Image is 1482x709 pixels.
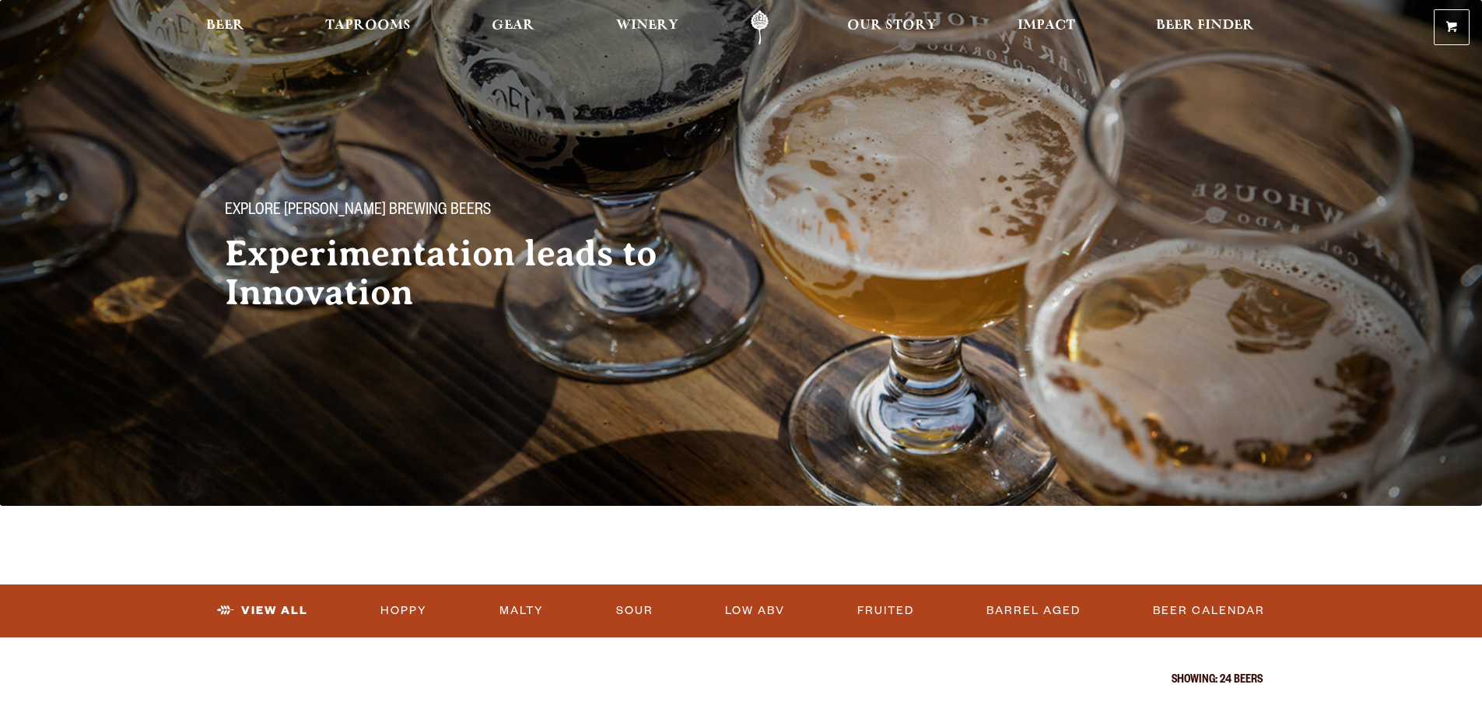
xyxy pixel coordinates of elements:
[610,593,660,629] a: Sour
[206,19,244,32] span: Beer
[1018,19,1075,32] span: Impact
[1146,10,1264,45] a: Beer Finder
[616,19,678,32] span: Winery
[225,234,710,312] h2: Experimentation leads to Innovation
[837,10,947,45] a: Our Story
[980,593,1087,629] a: Barrel Aged
[719,593,791,629] a: Low ABV
[374,593,433,629] a: Hoppy
[1147,593,1271,629] a: Beer Calendar
[482,10,545,45] a: Gear
[315,10,421,45] a: Taprooms
[851,593,920,629] a: Fruited
[606,10,688,45] a: Winery
[220,675,1263,687] p: Showing: 24 Beers
[211,593,314,629] a: View All
[196,10,254,45] a: Beer
[492,19,534,32] span: Gear
[1156,19,1254,32] span: Beer Finder
[847,19,937,32] span: Our Story
[325,19,411,32] span: Taprooms
[493,593,550,629] a: Malty
[1007,10,1085,45] a: Impact
[225,202,491,222] span: Explore [PERSON_NAME] Brewing Beers
[730,10,789,45] a: Odell Home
